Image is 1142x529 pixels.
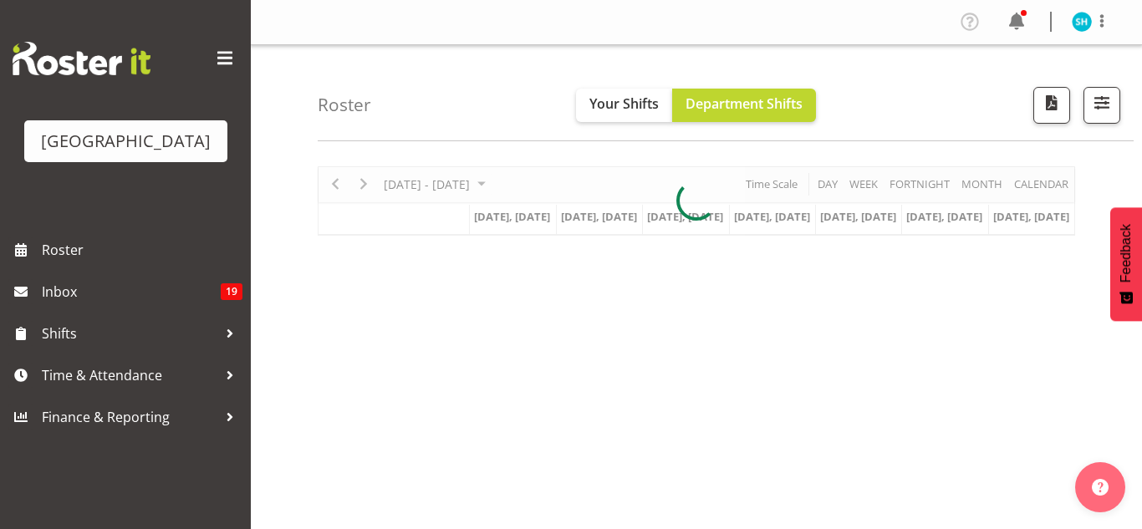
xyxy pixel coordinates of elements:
[42,404,217,430] span: Finance & Reporting
[576,89,672,122] button: Your Shifts
[42,363,217,388] span: Time & Attendance
[13,42,150,75] img: Rosterit website logo
[589,94,659,113] span: Your Shifts
[1119,224,1134,282] span: Feedback
[42,237,242,262] span: Roster
[686,94,803,113] span: Department Shifts
[318,95,371,114] h4: Roster
[1083,87,1120,124] button: Filter Shifts
[42,279,221,304] span: Inbox
[1092,479,1109,496] img: help-xxl-2.png
[672,89,816,122] button: Department Shifts
[41,129,211,154] div: [GEOGRAPHIC_DATA]
[1110,207,1142,321] button: Feedback - Show survey
[221,283,242,300] span: 19
[1072,12,1092,32] img: sarah-hartstonge11362.jpg
[42,321,217,346] span: Shifts
[1033,87,1070,124] button: Download a PDF of the roster according to the set date range.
